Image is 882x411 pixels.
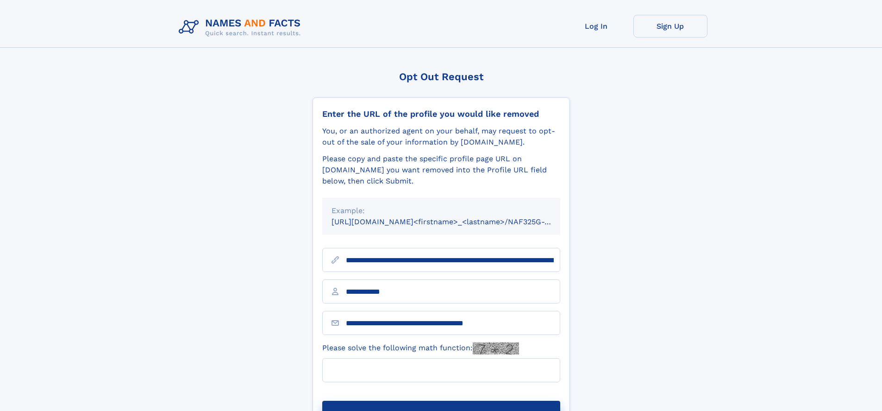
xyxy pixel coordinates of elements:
[313,71,570,82] div: Opt Out Request
[322,126,560,148] div: You, or an authorized agent on your behalf, may request to opt-out of the sale of your informatio...
[332,217,578,226] small: [URL][DOMAIN_NAME]<firstname>_<lastname>/NAF325G-xxxxxxxx
[559,15,633,38] a: Log In
[175,15,308,40] img: Logo Names and Facts
[633,15,707,38] a: Sign Up
[322,109,560,119] div: Enter the URL of the profile you would like removed
[322,153,560,187] div: Please copy and paste the specific profile page URL on [DOMAIN_NAME] you want removed into the Pr...
[322,342,519,354] label: Please solve the following math function:
[332,205,551,216] div: Example:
